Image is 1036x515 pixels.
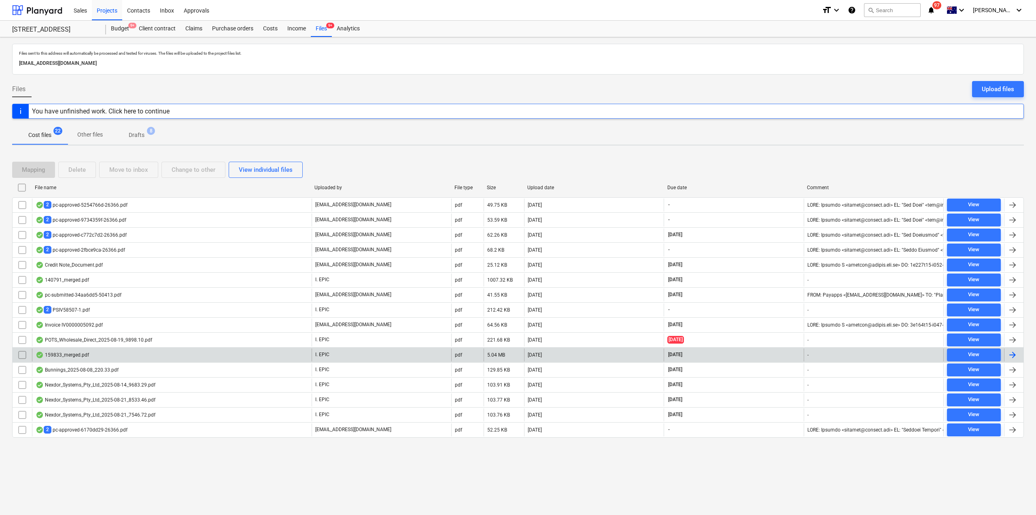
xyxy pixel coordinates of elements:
i: Knowledge base [848,5,856,15]
span: 2 [44,201,51,209]
div: OCR finished [36,262,44,268]
div: - [807,307,809,313]
div: OCR finished [36,337,44,343]
div: pc-approved-5254766d-26366.pdf [36,201,127,209]
div: 159833_merged.pdf [36,352,89,358]
div: Costs [258,21,282,37]
div: pdf [455,292,462,298]
div: 64.56 KB [487,322,507,328]
div: Uploaded by [314,185,448,190]
span: 22 [53,127,62,135]
div: - [807,382,809,388]
div: [DATE] [528,277,542,283]
p: Drafts [129,131,144,139]
p: I. EPIC [315,306,329,313]
button: View [947,274,1001,286]
a: Budget9+ [106,21,134,37]
p: [EMAIL_ADDRESS][DOMAIN_NAME] [19,59,1017,68]
div: 129.85 KB [487,367,510,373]
button: View [947,333,1001,346]
div: [DATE] [528,247,542,253]
button: View [947,408,1001,421]
div: Comment [807,185,940,190]
div: pdf [455,427,462,433]
div: 41.55 KB [487,292,507,298]
div: OCR finished [36,307,44,313]
div: Upload files [982,84,1014,94]
div: pdf [455,397,462,403]
span: [DATE] [667,351,683,358]
div: [DATE] [528,412,542,418]
div: [DATE] [528,427,542,433]
div: 212.42 KB [487,307,510,313]
span: 9+ [326,23,334,28]
div: Client contract [134,21,180,37]
div: View [968,335,979,344]
div: [DATE] [528,367,542,373]
div: View [968,320,979,329]
span: [DATE] [667,321,683,328]
button: View [947,348,1001,361]
div: 221.68 KB [487,337,510,343]
p: I. EPIC [315,381,329,388]
div: File name [35,185,308,190]
div: OCR finished [36,277,44,283]
div: 49.75 KB [487,202,507,208]
div: pc-approved-6170dd29-26366.pdf [36,426,127,434]
span: 2 [44,216,51,224]
div: View [968,305,979,314]
div: 5.04 MB [487,352,505,358]
div: 52.25 KB [487,427,507,433]
div: - [807,352,809,358]
div: pdf [455,367,462,373]
button: View individual files [229,162,303,178]
p: I. EPIC [315,276,329,283]
span: - [667,426,671,433]
div: File type [454,185,480,190]
button: Search [864,3,921,17]
span: 2 [44,246,51,254]
button: View [947,378,1001,391]
span: [DATE] [667,411,683,418]
span: - [667,246,671,253]
div: pdf [455,322,462,328]
span: 2 [44,306,51,314]
span: [DATE] [667,381,683,388]
div: [DATE] [528,352,542,358]
div: Chat Widget [996,476,1036,515]
div: pdf [455,262,462,268]
div: [DATE] [528,202,542,208]
i: format_size [822,5,832,15]
div: Budget [106,21,134,37]
span: 9+ [128,23,136,28]
span: [DATE] [667,276,683,283]
div: 68.2 KB [487,247,504,253]
div: OCR finished [36,397,44,403]
div: - [807,367,809,373]
div: 53.59 KB [487,217,507,223]
span: - [667,201,671,208]
div: View [968,230,979,239]
div: Bunnings_2025-08-08_220.33.pdf [36,367,119,373]
button: View [947,259,1001,271]
div: Claims [180,21,207,37]
div: pc-approved-2fbce9ca-26366.pdf [36,246,125,254]
a: Income [282,21,311,37]
a: Files9+ [311,21,332,37]
div: OCR finished [36,217,44,223]
div: Nexdor_Systems_Pty_Ltd_2025-08-21_7546.72.pdf [36,412,155,418]
span: 97 [932,1,941,9]
p: Files sent to this address will automatically be processed and tested for viruses. The files will... [19,51,1017,56]
div: Files [311,21,332,37]
div: Nexdor_Systems_Pty_Ltd_2025-08-21_8533.46.pdf [36,397,155,403]
div: pdf [455,277,462,283]
div: POTS_Wholesale_Direct_2025-08-19_9898.10.pdf [36,337,152,343]
div: View [968,395,979,404]
p: I. EPIC [315,366,329,373]
div: 103.91 KB [487,382,510,388]
span: - [667,306,671,313]
div: - [807,337,809,343]
div: pc-approved-c772c7d2-26366.pdf [36,231,127,239]
div: OCR finished [36,292,44,298]
div: pdf [455,412,462,418]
